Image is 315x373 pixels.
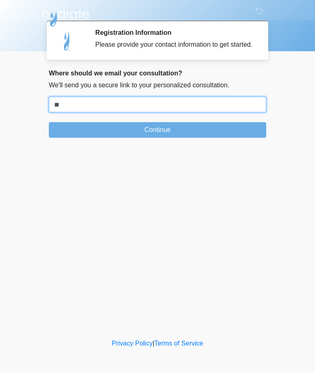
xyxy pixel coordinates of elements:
[41,6,91,27] img: Hydrate IV Bar - Arcadia Logo
[49,122,266,138] button: Continue
[49,80,266,90] p: We'll send you a secure link to your personalized consultation.
[112,340,153,347] a: Privacy Policy
[55,29,80,53] img: Agent Avatar
[95,40,254,50] div: Please provide your contact information to get started.
[49,69,266,77] h2: Where should we email your consultation?
[153,340,154,347] a: |
[154,340,203,347] a: Terms of Service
